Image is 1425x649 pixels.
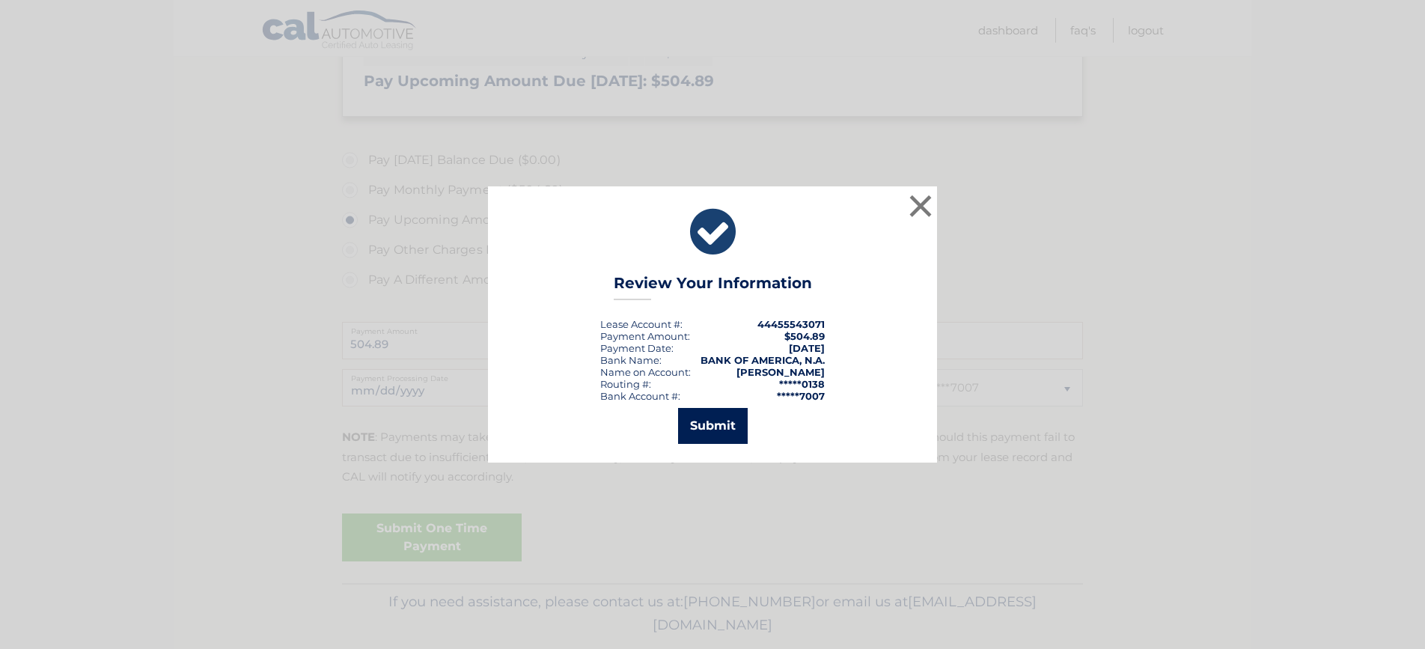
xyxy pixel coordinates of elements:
[600,366,691,378] div: Name on Account:
[701,354,825,366] strong: BANK OF AMERICA, N.A.
[600,354,662,366] div: Bank Name:
[784,330,825,342] span: $504.89
[600,342,674,354] div: :
[906,191,936,221] button: ×
[789,342,825,354] span: [DATE]
[600,390,680,402] div: Bank Account #:
[600,330,690,342] div: Payment Amount:
[678,408,748,444] button: Submit
[600,378,651,390] div: Routing #:
[757,318,825,330] strong: 44455543071
[600,342,671,354] span: Payment Date
[614,274,812,300] h3: Review Your Information
[736,366,825,378] strong: [PERSON_NAME]
[600,318,683,330] div: Lease Account #:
